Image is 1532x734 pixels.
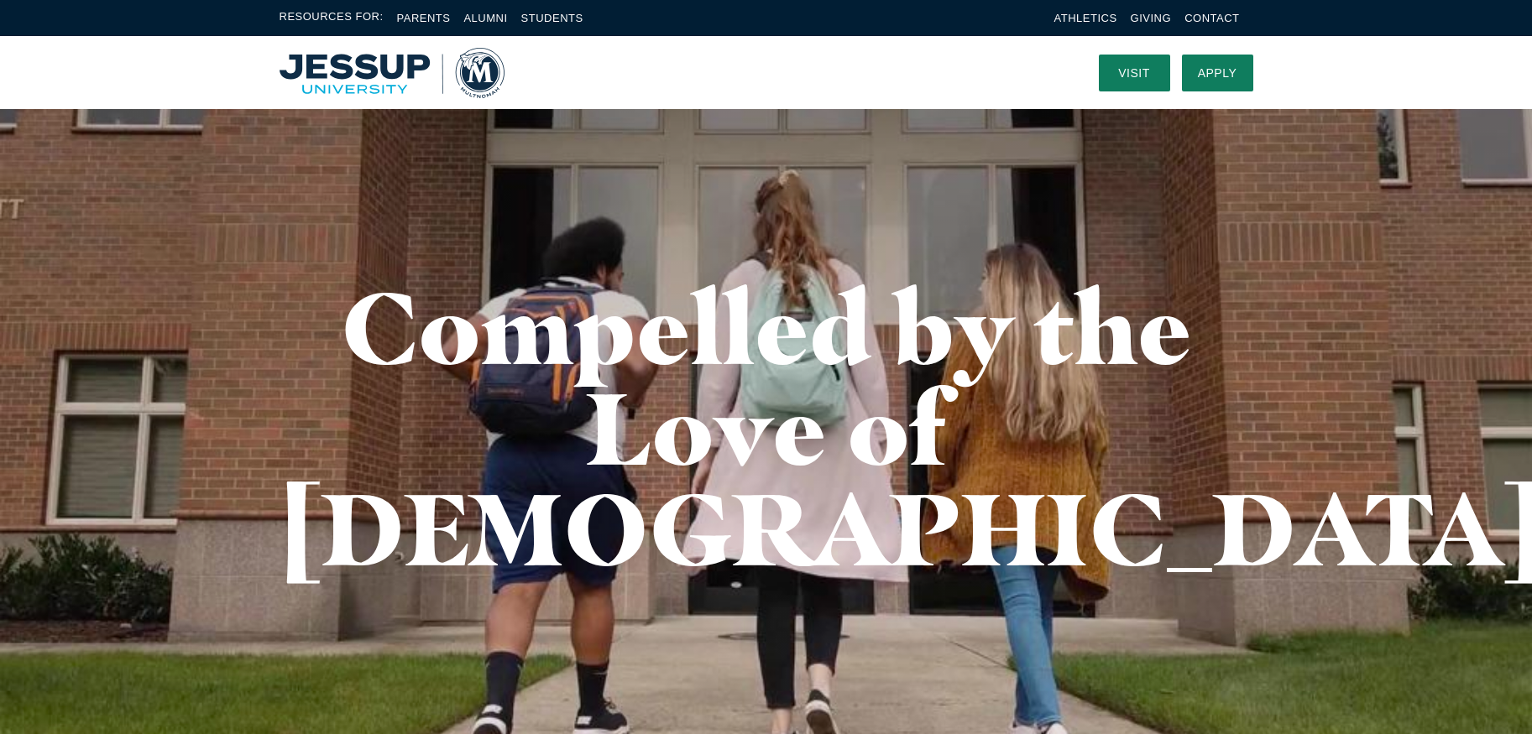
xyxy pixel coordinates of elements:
[521,12,583,24] a: Students
[1182,55,1253,91] a: Apply
[397,12,451,24] a: Parents
[1099,55,1170,91] a: Visit
[1184,12,1239,24] a: Contact
[280,8,384,28] span: Resources For:
[1131,12,1172,24] a: Giving
[463,12,507,24] a: Alumni
[280,48,505,98] a: Home
[1054,12,1117,24] a: Athletics
[280,48,505,98] img: Multnomah University Logo
[280,277,1253,579] h1: Compelled by the Love of [DEMOGRAPHIC_DATA]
